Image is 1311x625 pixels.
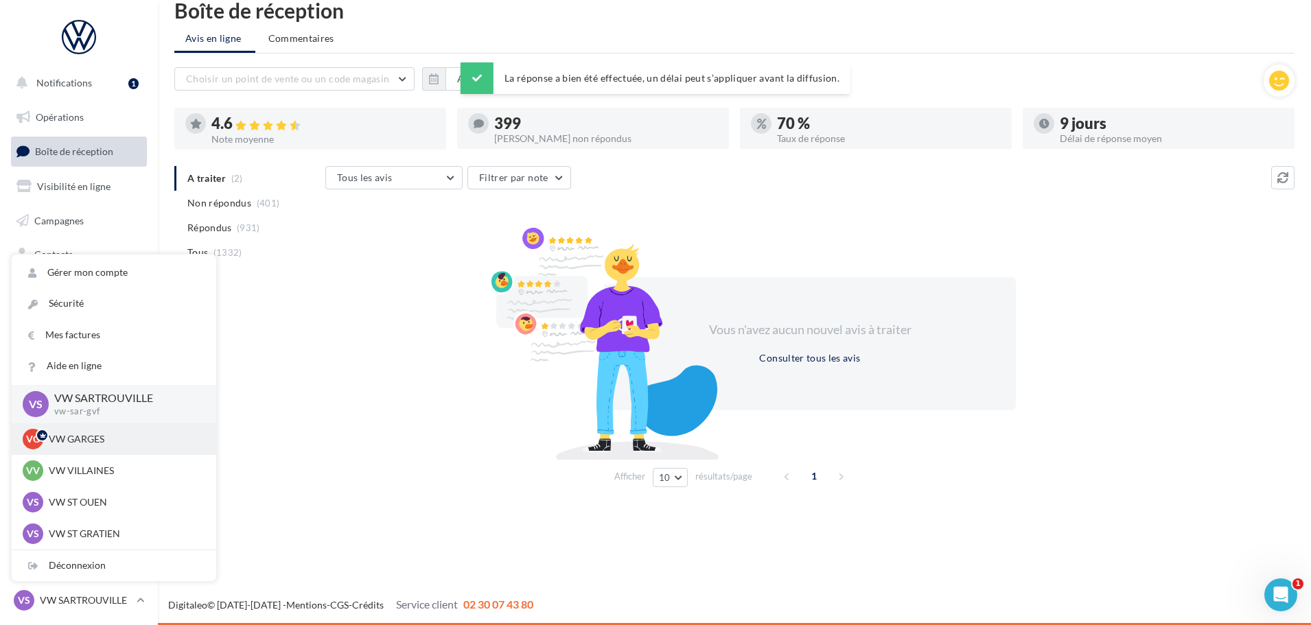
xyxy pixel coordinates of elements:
a: Opérations [8,103,150,132]
p: VW GARGES [49,432,200,446]
span: VS [29,396,43,412]
span: Boîte de réception [35,145,113,157]
a: Aide en ligne [12,351,216,381]
div: 399 [494,116,718,131]
button: Consulter tous les avis [754,350,866,366]
span: 1 [803,465,825,487]
p: VW ST OUEN [49,495,200,509]
a: Campagnes DataOnDemand [8,388,150,429]
span: Service client [396,598,458,611]
div: Déconnexion [12,550,216,581]
span: VG [26,432,40,446]
span: VS [27,495,39,509]
button: Notifications 1 [8,69,144,97]
div: Note moyenne [211,134,435,144]
span: Opérations [36,111,84,123]
span: 1 [1292,578,1303,589]
a: Campagnes [8,207,150,235]
p: vw-sar-gvf [54,405,194,418]
span: Visibilité en ligne [37,180,111,192]
div: 4.6 [211,116,435,132]
a: Contacts [8,240,150,269]
div: Délai de réponse moyen [1060,134,1284,143]
p: VW SARTROUVILLE [54,390,194,406]
span: Non répondus [187,196,251,210]
span: VV [26,464,40,477]
span: Répondus [187,221,232,235]
p: VW ST GRATIEN [49,527,200,541]
span: Notifications [36,77,92,89]
p: VW SARTROUVILLE [40,593,131,607]
a: Gérer mon compte [12,257,216,288]
a: Crédits [352,599,384,611]
span: Contacts [34,248,73,260]
span: VS [27,527,39,541]
span: 10 [659,472,671,483]
span: Tous les avis [337,172,393,183]
span: Commentaires [268,32,334,45]
div: La réponse a bien été effectuée, un délai peut s’appliquer avant la diffusion. [461,62,850,94]
span: Tous [187,246,208,259]
button: Filtrer par note [467,166,571,189]
a: Mes factures [12,320,216,351]
button: Au total [422,67,505,91]
a: Sécurité [12,288,216,319]
div: 1 [128,78,139,89]
span: (931) [237,222,260,233]
div: 70 % [777,116,1001,131]
span: Afficher [614,470,645,483]
span: (401) [257,198,280,209]
button: Au total [445,67,505,91]
p: VW VILLAINES [49,464,200,477]
a: VS VW SARTROUVILLE [11,587,147,613]
iframe: Intercom live chat [1264,578,1297,611]
a: Mentions [286,599,327,611]
a: Médiathèque [8,274,150,303]
a: PLV et print personnalisable [8,342,150,383]
span: 02 30 07 43 80 [463,598,533,611]
span: VS [18,593,30,607]
div: Vous n'avez aucun nouvel avis à traiter [692,321,928,339]
span: © [DATE]-[DATE] - - - [168,599,533,611]
a: Calendrier [8,309,150,338]
button: Tous les avis [325,166,463,189]
span: Campagnes [34,214,84,226]
a: Visibilité en ligne [8,172,150,201]
a: Digitaleo [168,599,207,611]
div: Taux de réponse [777,134,1001,143]
a: CGS [330,599,349,611]
a: Boîte de réception [8,137,150,166]
span: résultats/page [695,470,752,483]
span: Choisir un point de vente ou un code magasin [186,73,389,84]
div: 9 jours [1060,116,1284,131]
button: 10 [653,468,688,487]
span: (1332) [213,247,242,258]
div: [PERSON_NAME] non répondus [494,134,718,143]
button: Choisir un point de vente ou un code magasin [174,67,415,91]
